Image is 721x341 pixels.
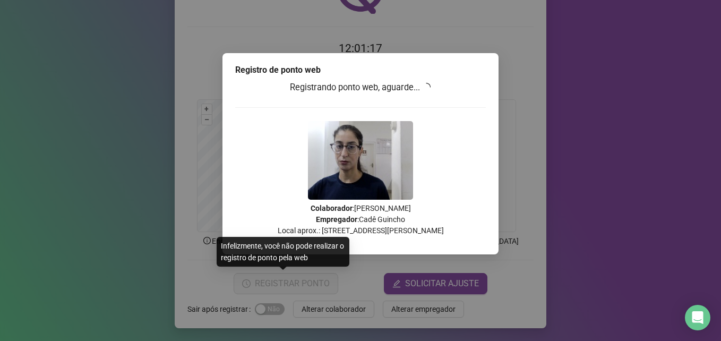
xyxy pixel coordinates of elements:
span: loading [420,81,432,93]
img: 9k= [308,121,413,200]
p: : [PERSON_NAME] : Cadê Guincho Local aprox.: [STREET_ADDRESS][PERSON_NAME] [235,203,486,236]
div: Open Intercom Messenger [685,305,710,330]
div: Registro de ponto web [235,64,486,76]
strong: Colaborador [311,204,353,212]
strong: Empregador [316,215,357,224]
div: Infelizmente, você não pode realizar o registro de ponto pela web [217,237,349,267]
h3: Registrando ponto web, aguarde... [235,81,486,95]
